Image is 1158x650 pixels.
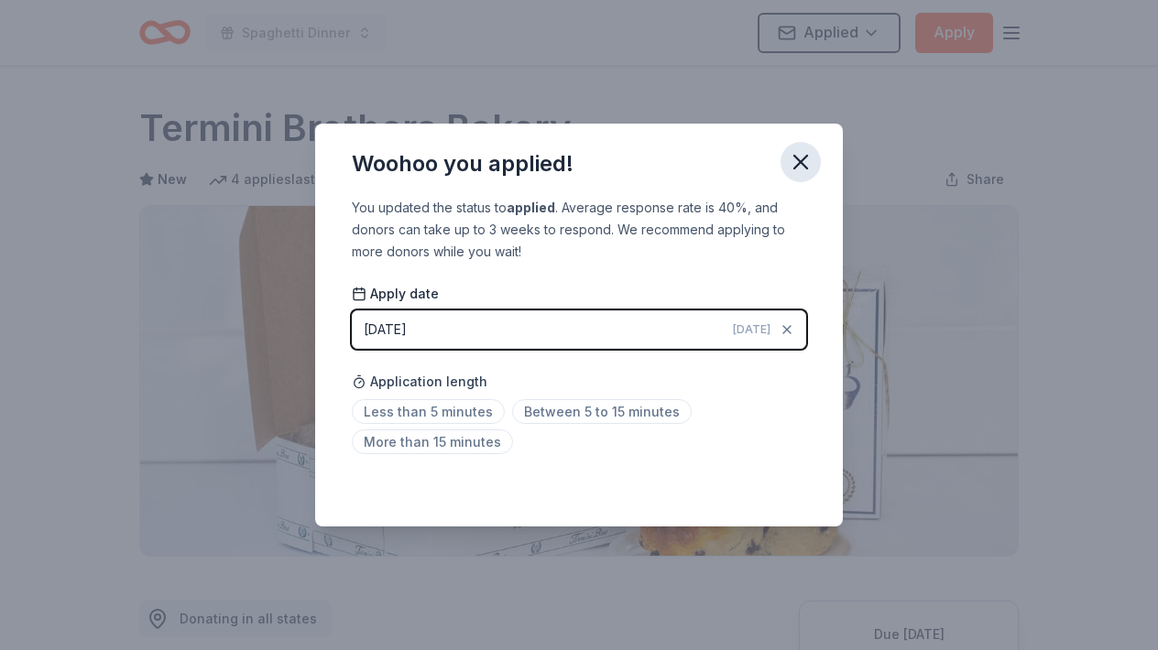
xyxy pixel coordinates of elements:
div: You updated the status to . Average response rate is 40%, and donors can take up to 3 weeks to re... [352,197,806,263]
span: Between 5 to 15 minutes [512,399,692,424]
b: applied [507,200,555,215]
span: More than 15 minutes [352,429,513,454]
span: [DATE] [733,322,770,337]
span: Application length [352,371,487,393]
span: Less than 5 minutes [352,399,505,424]
div: Woohoo you applied! [352,149,574,179]
span: Apply date [352,285,439,303]
div: [DATE] [364,319,407,341]
button: [DATE][DATE] [352,310,806,349]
